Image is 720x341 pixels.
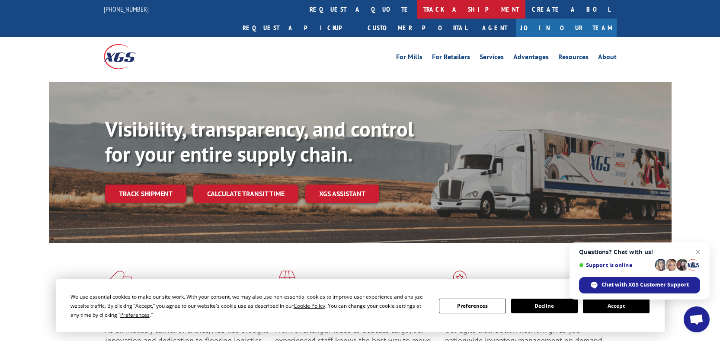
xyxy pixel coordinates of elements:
span: Support is online [579,262,652,268]
a: Track shipment [105,185,186,203]
span: Questions? Chat with us! [579,249,700,255]
img: xgs-icon-flagship-distribution-model-red [445,271,475,293]
button: Decline [511,299,578,313]
div: Cookie Consent Prompt [56,279,665,332]
a: Agent [474,19,516,37]
a: About [598,54,617,63]
a: Request a pickup [236,19,361,37]
div: We use essential cookies to make our site work. With your consent, we may also use non-essential ... [70,292,429,319]
a: For Mills [396,54,422,63]
div: Open chat [684,306,710,332]
img: xgs-icon-total-supply-chain-intelligence-red [105,271,132,293]
a: XGS ASSISTANT [305,185,379,203]
span: Cookie Policy [294,302,325,309]
b: Visibility, transparency, and control for your entire supply chain. [105,115,414,167]
a: Join Our Team [516,19,617,37]
a: [PHONE_NUMBER] [104,5,149,13]
span: Chat with XGS Customer Support [602,281,689,289]
img: xgs-icon-focused-on-flooring-red [275,271,295,293]
span: Preferences [120,311,150,319]
a: Resources [558,54,589,63]
span: Close chat [693,247,703,257]
button: Accept [583,299,650,313]
a: Services [480,54,504,63]
a: Calculate transit time [193,185,298,203]
a: For Retailers [432,54,470,63]
button: Preferences [439,299,506,313]
div: Chat with XGS Customer Support [579,277,700,293]
a: Advantages [513,54,549,63]
a: Customer Portal [361,19,474,37]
